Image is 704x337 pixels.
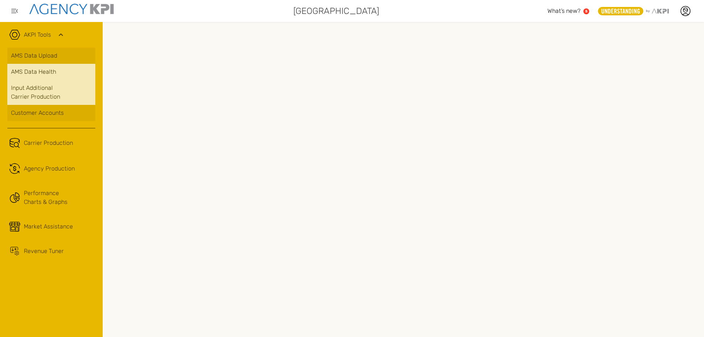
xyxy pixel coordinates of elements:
[24,222,73,231] span: Market Assistance
[7,48,95,64] a: AMS Data Upload
[7,80,95,105] a: Input AdditionalCarrier Production
[11,67,56,76] span: AMS Data Health
[24,30,51,39] a: AKPI Tools
[11,109,92,117] div: Customer Accounts
[547,7,580,14] span: What’s new?
[7,64,95,80] a: AMS Data Health
[24,139,73,147] span: Carrier Production
[29,4,114,14] img: agencykpi-logo-550x69-2d9e3fa8.png
[293,4,379,18] span: [GEOGRAPHIC_DATA]
[24,247,64,256] span: Revenue Tuner
[585,9,587,13] text: 5
[24,164,75,173] span: Agency Production
[583,8,589,14] a: 5
[7,105,95,121] a: Customer Accounts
